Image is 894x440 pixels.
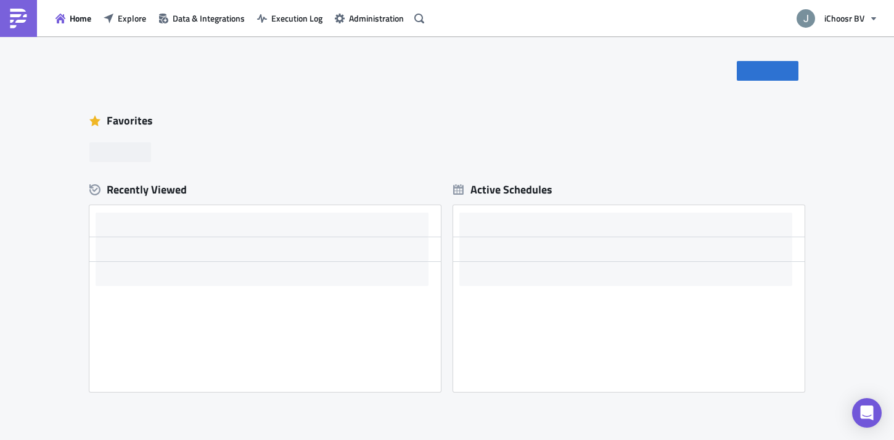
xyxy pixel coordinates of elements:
button: Data & Integrations [152,9,251,28]
button: Execution Log [251,9,329,28]
span: Administration [349,12,404,25]
div: Recently Viewed [89,181,441,199]
span: Home [70,12,91,25]
button: Administration [329,9,410,28]
button: Home [49,9,97,28]
div: Active Schedules [453,182,552,197]
span: Execution Log [271,12,322,25]
span: Data & Integrations [173,12,245,25]
span: iChoosr BV [824,12,864,25]
div: Open Intercom Messenger [852,398,882,428]
span: Explore [118,12,146,25]
img: Avatar [795,8,816,29]
button: iChoosr BV [789,5,885,32]
button: Explore [97,9,152,28]
div: Favorites [89,112,805,130]
img: PushMetrics [9,9,28,28]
